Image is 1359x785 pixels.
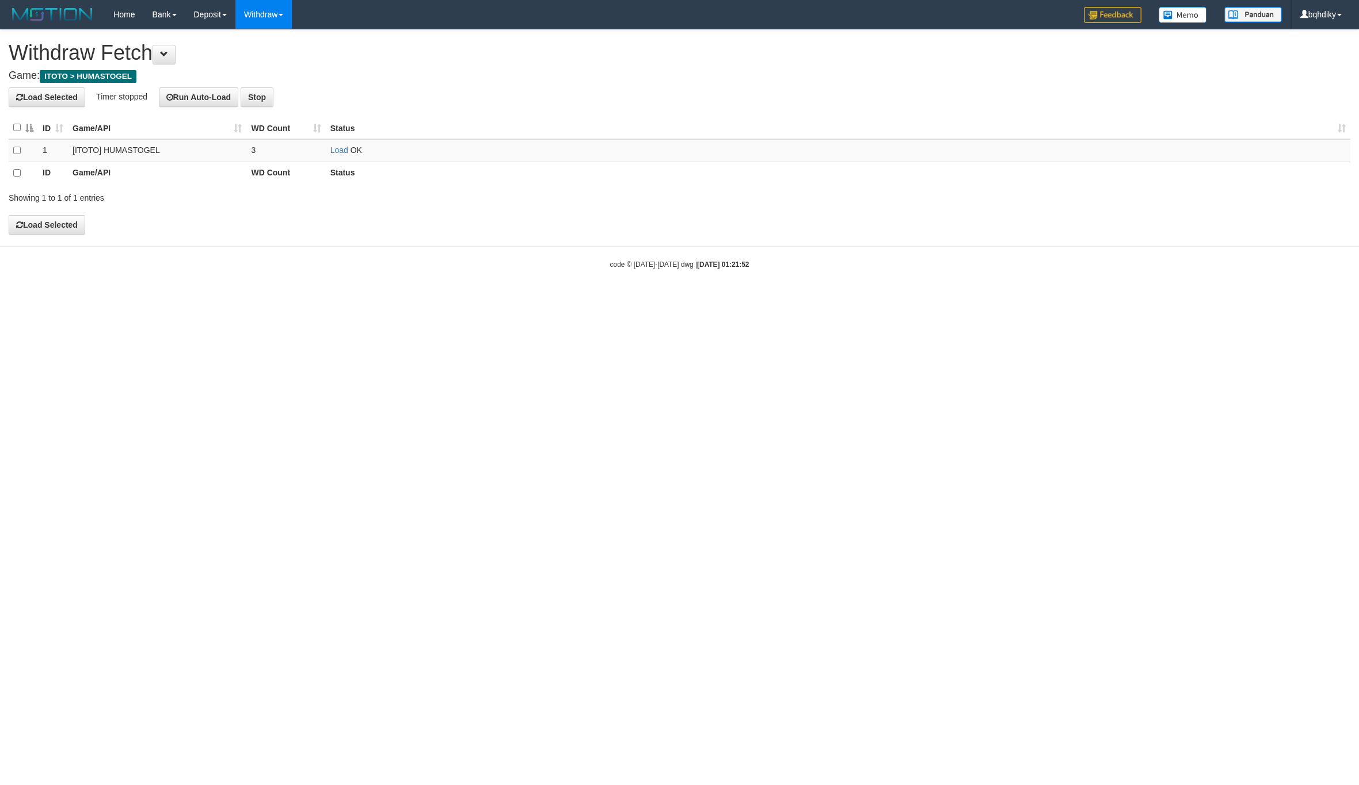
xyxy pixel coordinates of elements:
[697,261,749,269] strong: [DATE] 01:21:52
[159,87,239,107] button: Run Auto-Load
[68,139,246,162] td: [ITOTO] HUMASTOGEL
[326,117,1350,139] th: Status: activate to sort column ascending
[38,139,68,162] td: 1
[9,215,85,235] button: Load Selected
[96,91,147,101] span: Timer stopped
[610,261,749,269] small: code © [DATE]-[DATE] dwg |
[68,117,246,139] th: Game/API: activate to sort column ascending
[1159,7,1207,23] img: Button%20Memo.svg
[9,41,1350,64] h1: Withdraw Fetch
[9,6,96,23] img: MOTION_logo.png
[326,162,1350,184] th: Status
[9,70,1350,82] h4: Game:
[40,70,136,83] span: ITOTO > HUMASTOGEL
[246,162,325,184] th: WD Count
[38,117,68,139] th: ID: activate to sort column ascending
[38,162,68,184] th: ID
[68,162,246,184] th: Game/API
[9,187,558,204] div: Showing 1 to 1 of 1 entries
[9,87,85,107] button: Load Selected
[1084,7,1141,23] img: Feedback.jpg
[241,87,273,107] button: Stop
[330,145,348,155] a: Load
[351,145,362,155] span: OK
[251,145,256,155] span: 3
[1224,7,1282,22] img: panduan.png
[246,117,325,139] th: WD Count: activate to sort column ascending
